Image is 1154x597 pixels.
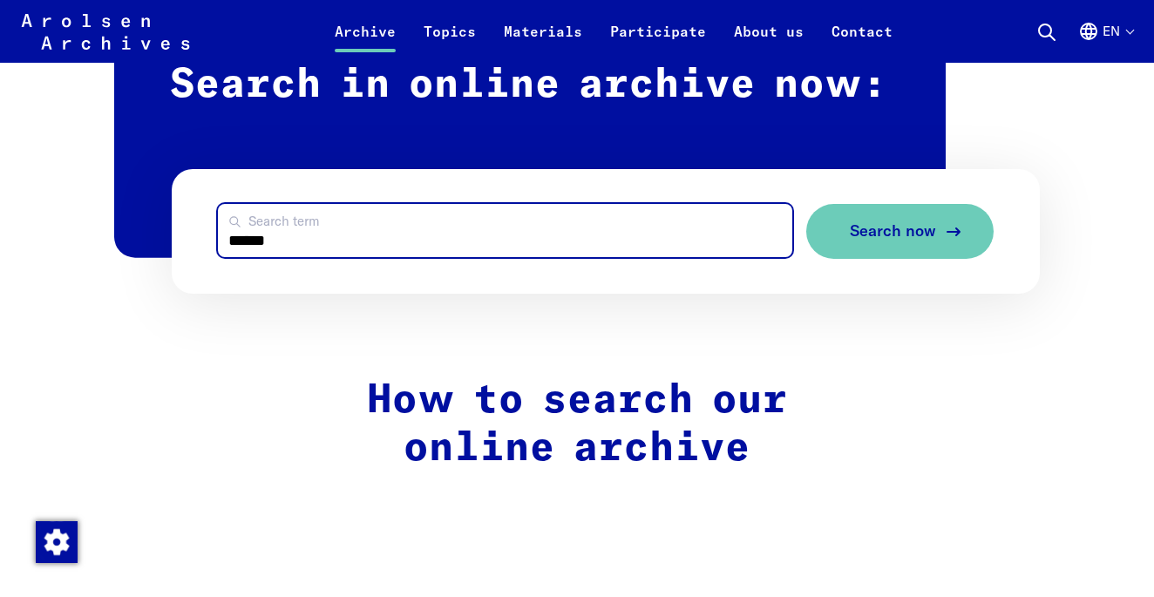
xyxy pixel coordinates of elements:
img: Change consent [36,521,78,563]
span: Search now [850,222,936,241]
a: Contact [818,21,906,63]
nav: Primary [321,10,906,52]
div: Change consent [35,520,77,562]
a: About us [720,21,818,63]
h2: Search in online archive now: [114,27,946,258]
button: Search now [806,204,994,259]
a: Materials [490,21,596,63]
button: English, language selection [1078,21,1133,63]
a: Participate [596,21,720,63]
a: Archive [321,21,410,63]
a: Topics [410,21,490,63]
h2: How to search our online archive [208,377,946,473]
